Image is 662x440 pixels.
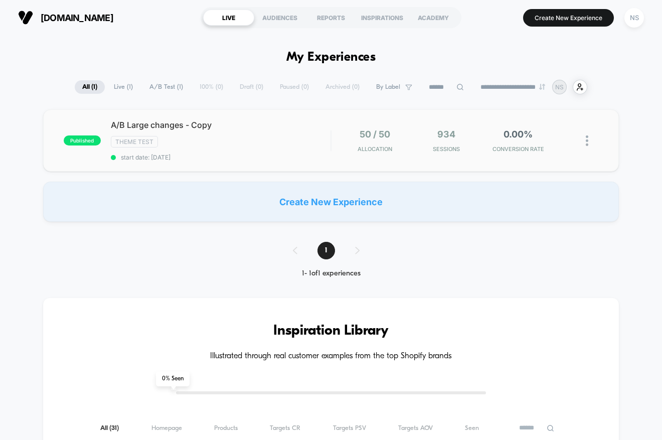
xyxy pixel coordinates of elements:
span: 1 [317,242,335,259]
span: [DOMAIN_NAME] [41,13,113,23]
button: Play, NEW DEMO 2025-VEED.mp4 [157,83,181,107]
span: 0 % Seen [156,371,190,386]
button: Play, NEW DEMO 2025-VEED.mp4 [5,169,21,185]
span: 0.00% [504,129,533,139]
span: Live ( 1 ) [106,80,140,94]
div: LIVE [203,10,254,26]
div: AUDIENCES [254,10,305,26]
h3: Inspiration Library [73,323,589,339]
div: NS [624,8,644,28]
span: Targets PSV [333,424,366,432]
div: 1 - 1 of 1 experiences [283,269,380,278]
span: By Label [376,83,400,91]
img: Visually logo [18,10,33,25]
p: NS [555,83,564,91]
span: Targets CR [270,424,300,432]
h4: Illustrated through real customer examples from the top Shopify brands [73,352,589,361]
button: NS [621,8,647,28]
div: Create New Experience [43,182,619,222]
span: A/B Large changes - Copy [111,120,330,130]
span: 50 / 50 [360,129,390,139]
div: REPORTS [305,10,357,26]
button: Create New Experience [523,9,614,27]
span: All [100,424,119,432]
img: close [586,135,588,146]
span: Sessions [413,145,480,153]
input: Volume [265,173,295,182]
div: Current time [223,172,246,183]
span: 934 [437,129,455,139]
div: ACADEMY [408,10,459,26]
span: Products [214,424,238,432]
span: All ( 1 ) [75,80,105,94]
span: Allocation [358,145,392,153]
h1: My Experiences [286,50,376,65]
span: ( 31 ) [109,425,119,431]
span: Theme Test [111,136,158,148]
span: CONVERSION RATE [485,145,552,153]
span: Homepage [151,424,182,432]
div: INSPIRATIONS [357,10,408,26]
span: A/B Test ( 1 ) [142,80,191,94]
button: [DOMAIN_NAME] [15,10,116,26]
img: end [539,84,545,90]
span: Targets AOV [398,424,433,432]
span: Seen [465,424,479,432]
span: start date: [DATE] [111,154,330,161]
input: Seek [8,156,332,165]
span: published [64,135,101,145]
